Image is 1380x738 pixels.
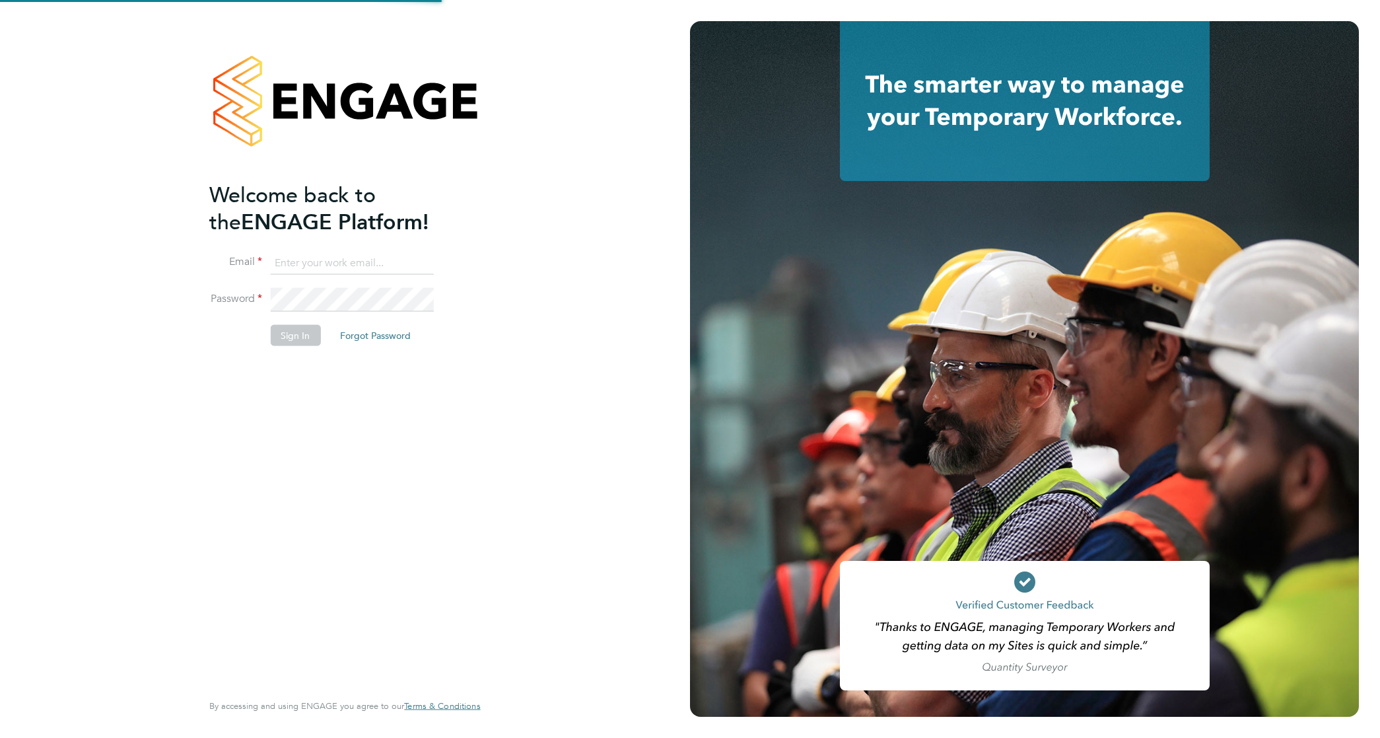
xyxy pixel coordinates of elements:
[404,701,480,712] a: Terms & Conditions
[209,700,480,712] span: By accessing and using ENGAGE you agree to our
[404,700,480,712] span: Terms & Conditions
[329,325,421,346] button: Forgot Password
[270,251,433,275] input: Enter your work email...
[209,182,376,235] span: Welcome back to the
[209,255,262,269] label: Email
[270,325,320,346] button: Sign In
[209,181,467,235] h2: ENGAGE Platform!
[209,292,262,306] label: Password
